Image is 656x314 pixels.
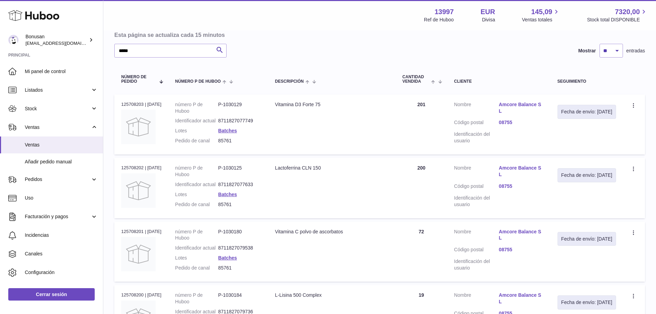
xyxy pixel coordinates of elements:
span: Incidencias [25,232,98,239]
span: 145,09 [531,7,552,17]
div: Vitamina D3 Forte 75 [275,101,389,108]
dd: 85761 [218,201,261,208]
img: no-photo.jpg [121,110,156,144]
td: 201 [396,94,447,154]
span: Ventas totales [522,17,560,23]
span: Cantidad vendida [403,75,430,84]
dd: 8711827077749 [218,118,261,124]
dd: 8711827077633 [218,181,261,188]
dd: P-1030180 [218,229,261,242]
div: Lactoferrina CLN 150 [275,165,389,171]
span: Número de pedido [121,75,155,84]
dt: Código postal [454,246,499,255]
dt: Pedido de canal [175,201,218,208]
span: Canales [25,251,98,257]
span: Añadir pedido manual [25,159,98,165]
span: Ventas [25,124,91,131]
dt: Identificador actual [175,181,218,188]
span: Uso [25,195,98,201]
span: Stock total DISPONIBLE [587,17,648,23]
a: Amcore Balance SL [499,101,544,114]
span: Facturación y pagos [25,213,91,220]
strong: EUR [481,7,495,17]
div: 125708203 | [DATE] [121,101,162,108]
a: 08755 [499,183,544,190]
dt: Nombre [454,229,499,243]
dt: Lotes [175,191,218,198]
span: [EMAIL_ADDRESS][DOMAIN_NAME] [25,40,101,46]
dt: Pedido de canal [175,265,218,271]
dt: Nombre [454,165,499,180]
div: Ref de Huboo [424,17,454,23]
a: Batches [218,255,237,261]
dt: Código postal [454,119,499,128]
span: 7320,00 [615,7,640,17]
div: Vitamina C polvo de ascorbatos [275,229,389,235]
div: Fecha de envío: [DATE] [561,299,612,306]
dt: Lotes [175,255,218,261]
span: Mi panel de control [25,68,98,75]
td: 200 [396,158,447,218]
span: Configuración [25,269,98,276]
dt: Pedido de canal [175,138,218,144]
dd: 85761 [218,265,261,271]
dt: número P de Huboo [175,292,218,305]
div: 125708202 | [DATE] [121,165,162,171]
a: Batches [218,192,237,197]
span: Listados [25,87,91,93]
span: Pedidos [25,176,91,183]
strong: 13997 [435,7,454,17]
span: Stock [25,105,91,112]
a: 7320,00 Stock total DISPONIBLE [587,7,648,23]
div: 125708201 | [DATE] [121,229,162,235]
h3: Esta página se actualiza cada 15 minutos [114,31,643,39]
div: Seguimiento [558,79,616,84]
div: 125708200 | [DATE] [121,292,162,298]
dt: número P de Huboo [175,165,218,178]
dt: número P de Huboo [175,229,218,242]
span: número P de Huboo [175,79,221,84]
dt: Identificador actual [175,245,218,251]
dd: 85761 [218,138,261,144]
a: Batches [218,128,237,133]
dt: Identificación del usuario [454,131,499,144]
span: entradas [626,48,645,54]
a: Amcore Balance SL [499,165,544,178]
div: L-Lisina 500 Complex [275,292,389,298]
div: Bonusan [25,33,87,47]
img: no-photo.jpg [121,237,156,271]
dt: Identificador actual [175,118,218,124]
dd: P-1030184 [218,292,261,305]
div: Fecha de envío: [DATE] [561,172,612,179]
div: Fecha de envío: [DATE] [561,109,612,115]
a: 08755 [499,246,544,253]
label: Mostrar [578,48,596,54]
div: Cliente [454,79,544,84]
dd: P-1030125 [218,165,261,178]
dd: 8711827079538 [218,245,261,251]
td: 72 [396,222,447,282]
dd: P-1030129 [218,101,261,114]
dt: Lotes [175,128,218,134]
a: 145,09 Ventas totales [522,7,560,23]
a: Amcore Balance SL [499,229,544,242]
dt: Nombre [454,292,499,307]
dt: Código postal [454,183,499,191]
dt: número P de Huboo [175,101,218,114]
dt: Nombre [454,101,499,116]
img: internalAdmin-13997@internal.huboo.com [8,35,19,45]
a: Cerrar sesión [8,288,95,301]
dt: Identificación del usuario [454,258,499,271]
span: Descripción [275,79,304,84]
img: no-photo.jpg [121,173,156,208]
dt: Identificación del usuario [454,195,499,208]
span: Ventas [25,142,98,148]
div: Divisa [482,17,495,23]
a: 08755 [499,119,544,126]
a: Amcore Balance SL [499,292,544,305]
div: Fecha de envío: [DATE] [561,236,612,242]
